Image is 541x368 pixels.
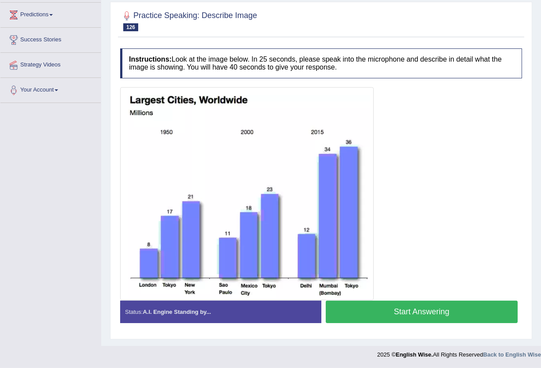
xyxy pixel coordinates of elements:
[120,9,257,31] h2: Practice Speaking: Describe Image
[483,351,541,358] a: Back to English Wise
[0,28,101,50] a: Success Stories
[0,53,101,75] a: Strategy Videos
[123,23,138,31] span: 126
[396,351,433,358] strong: English Wise.
[143,309,211,315] strong: A.I. Engine Standing by...
[377,346,541,359] div: 2025 © All Rights Reserved
[120,301,321,323] div: Status:
[0,3,101,25] a: Predictions
[0,78,101,100] a: Your Account
[326,301,518,323] button: Start Answering
[129,55,172,63] b: Instructions:
[120,48,522,78] h4: Look at the image below. In 25 seconds, please speak into the microphone and describe in detail w...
